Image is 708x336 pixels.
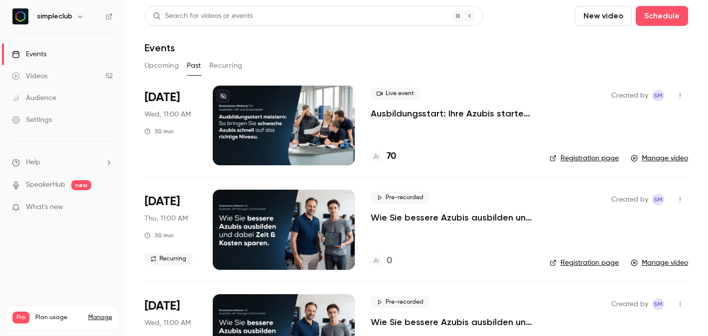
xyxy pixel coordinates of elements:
[12,157,113,168] li: help-dropdown-opener
[654,298,663,310] span: sM
[144,318,191,328] span: Wed, 11:00 AM
[371,192,429,204] span: Pre-recorded
[209,58,243,74] button: Recurring
[26,180,65,190] a: SpeakerHub
[371,316,534,328] a: Wie Sie bessere Azubis ausbilden und dabei Zeit & Kosten sparen. (Mittwoch, 11:00 Uhr)
[371,108,534,119] a: Ausbildungsstart: Ihre Azubis starten schwächer als gedacht? ([DATE])
[144,298,180,314] span: [DATE]
[12,8,28,24] img: simpleclub
[12,312,29,324] span: Pro
[387,254,392,268] h4: 0
[144,190,197,269] div: Sep 4 Thu, 11:00 AM (Europe/Berlin)
[26,202,63,213] span: What's new
[371,150,396,163] a: 70
[654,90,663,102] span: sM
[631,258,688,268] a: Manage video
[631,153,688,163] a: Manage video
[144,58,179,74] button: Upcoming
[12,93,56,103] div: Audience
[575,6,632,26] button: New video
[611,298,648,310] span: Created by
[144,42,175,54] h1: Events
[101,203,113,212] iframe: Noticeable Trigger
[71,180,91,190] span: new
[144,86,197,165] div: Sep 17 Wed, 11:00 AM (Europe/Berlin)
[12,49,46,59] div: Events
[144,231,174,239] div: 30 min
[144,253,192,265] span: Recurring
[611,194,648,206] span: Created by
[144,110,191,119] span: Wed, 11:00 AM
[652,90,664,102] span: simpleclub Marketing
[652,298,664,310] span: simpleclub Marketing
[88,314,112,322] a: Manage
[371,88,420,100] span: Live event
[371,254,392,268] a: 0
[550,153,619,163] a: Registration page
[37,11,72,21] h6: simpleclub
[12,115,52,125] div: Settings
[144,127,174,135] div: 30 min
[550,258,619,268] a: Registration page
[654,194,663,206] span: sM
[144,194,180,210] span: [DATE]
[153,11,253,21] div: Search for videos or events
[371,212,534,224] a: Wie Sie bessere Azubis ausbilden und dabei Zeit & Kosten sparen. (Donnerstag, 11:00 Uhr)
[652,194,664,206] span: simpleclub Marketing
[12,71,47,81] div: Videos
[636,6,688,26] button: Schedule
[387,150,396,163] h4: 70
[611,90,648,102] span: Created by
[144,214,188,224] span: Thu, 11:00 AM
[144,90,180,106] span: [DATE]
[35,314,82,322] span: Plan usage
[26,157,40,168] span: Help
[371,296,429,308] span: Pre-recorded
[187,58,201,74] button: Past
